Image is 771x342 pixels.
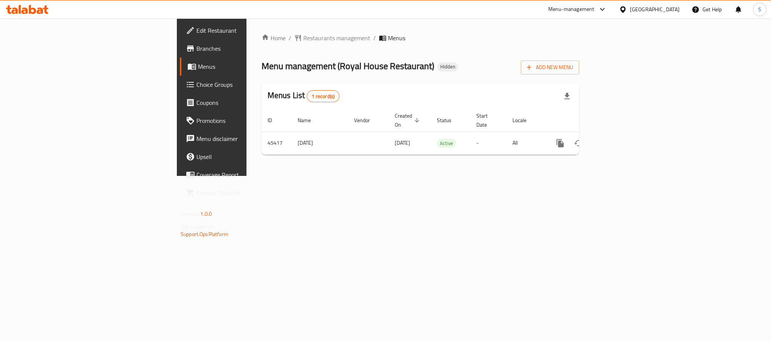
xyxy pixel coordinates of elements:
[196,44,300,53] span: Branches
[180,112,306,130] a: Promotions
[262,33,579,42] nav: breadcrumb
[437,64,458,70] span: Hidden
[180,39,306,58] a: Branches
[388,33,405,42] span: Menus
[268,116,282,125] span: ID
[630,5,680,14] div: [GEOGRAPHIC_DATA]
[545,109,630,132] th: Actions
[548,5,595,14] div: Menu-management
[181,209,199,219] span: Version:
[512,116,536,125] span: Locale
[373,33,376,42] li: /
[558,87,576,105] div: Export file
[303,33,370,42] span: Restaurants management
[569,134,587,152] button: Change Status
[551,134,569,152] button: more
[180,184,306,202] a: Grocery Checklist
[521,61,579,74] button: Add New Menu
[196,26,300,35] span: Edit Restaurant
[437,116,461,125] span: Status
[476,111,497,129] span: Start Date
[437,62,458,71] div: Hidden
[196,188,300,197] span: Grocery Checklist
[262,109,630,155] table: enhanced table
[758,5,761,14] span: S
[298,116,321,125] span: Name
[181,222,215,232] span: Get support on:
[506,132,545,154] td: All
[198,62,300,71] span: Menus
[437,139,456,148] span: Active
[180,58,306,76] a: Menus
[196,170,300,179] span: Coverage Report
[200,209,212,219] span: 1.0.0
[307,93,339,100] span: 1 record(s)
[527,63,573,72] span: Add New Menu
[294,33,370,42] a: Restaurants management
[180,94,306,112] a: Coupons
[196,152,300,161] span: Upsell
[196,98,300,107] span: Coupons
[354,116,380,125] span: Vendor
[196,80,300,89] span: Choice Groups
[180,21,306,39] a: Edit Restaurant
[196,116,300,125] span: Promotions
[180,166,306,184] a: Coverage Report
[268,90,339,102] h2: Menus List
[180,148,306,166] a: Upsell
[307,90,339,102] div: Total records count
[180,130,306,148] a: Menu disclaimer
[470,132,506,154] td: -
[292,132,348,154] td: [DATE]
[395,111,422,129] span: Created On
[395,138,410,148] span: [DATE]
[181,229,228,239] a: Support.OpsPlatform
[196,134,300,143] span: Menu disclaimer
[262,58,434,74] span: Menu management ( Royal House Restaurant )
[180,76,306,94] a: Choice Groups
